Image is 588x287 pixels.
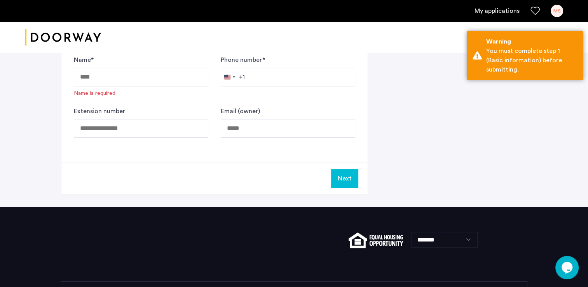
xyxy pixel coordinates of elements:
img: equal-housing.png [349,233,403,248]
div: MS [551,5,563,17]
div: Name is required [74,89,115,97]
label: Phone number * [221,55,265,65]
button: Next [331,169,358,188]
label: Name * [74,55,94,65]
label: Extension number [74,107,125,116]
a: My application [475,6,520,16]
div: You must complete step 1 (Basic information) before submitting. [486,46,578,74]
a: Favorites [530,6,540,16]
div: +1 [239,72,245,82]
label: Email (owner) [221,107,260,116]
a: Cazamio logo [25,23,101,52]
iframe: chat widget [555,256,580,279]
img: logo [25,23,101,52]
div: Warning [486,37,578,46]
select: Language select [411,232,478,247]
button: Selected country [221,68,245,86]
